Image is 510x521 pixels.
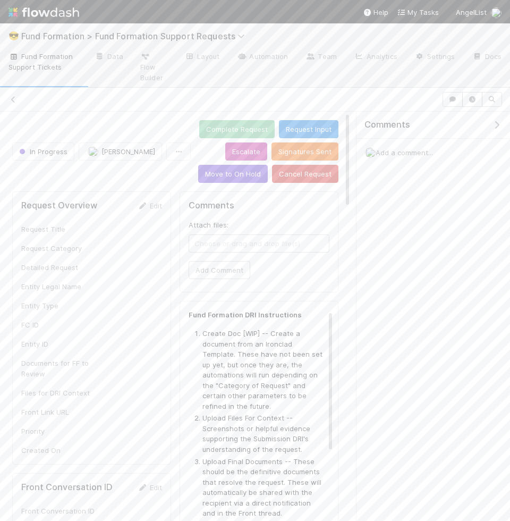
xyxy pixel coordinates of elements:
[21,200,97,211] h5: Request Overview
[79,142,162,161] button: [PERSON_NAME]
[189,220,228,230] label: Attach files:
[21,320,101,330] div: FC ID
[21,426,101,436] div: Priority
[21,300,101,311] div: Entity Type
[376,148,433,157] span: Add a comment...
[21,262,101,273] div: Detailed Request
[140,51,167,83] span: Flow Builder
[296,49,345,66] a: Team
[8,31,19,40] span: 😎
[21,224,101,234] div: Request Title
[137,483,162,492] a: Edit
[202,329,325,411] li: Create Doc [WIP] -- Create a document from an Ironclad Template. These have not been set up yet, ...
[21,339,101,349] div: Entity ID
[199,120,275,138] button: Complete Request
[228,49,296,66] a: Automation
[189,310,302,319] strong: Fund Formation DRI Instructions
[21,407,101,417] div: Front Link URL
[12,142,74,161] button: In Progress
[8,51,78,72] span: Fund Formation Support Tickets
[88,146,98,157] img: avatar_892eb56c-5b5a-46db-bf0b-2a9023d0e8f8.png
[397,7,439,18] a: My Tasks
[17,147,67,156] span: In Progress
[363,7,388,18] div: Help
[176,49,228,66] a: Layout
[491,7,501,18] img: avatar_892eb56c-5b5a-46db-bf0b-2a9023d0e8f8.png
[202,457,325,519] li: Upload Final Documents -- These should be the definitive documents that resolve the request. Thes...
[225,142,267,161] button: Escalate
[198,165,268,183] button: Move to On Hold
[364,120,410,130] span: Comments
[202,413,325,455] li: Upload Files For Context -- Screenshots or helpful evidence supporting the Submission DRI's under...
[272,165,338,183] button: Cancel Request
[21,482,113,493] h5: Front Conversation ID
[397,8,439,16] span: My Tasks
[271,142,338,161] button: Signatures Sent
[21,31,250,41] span: Fund Formation > Fund Formation Support Requests
[132,49,176,87] a: Flow Builder
[8,3,79,21] img: logo-inverted-e16ddd16eac7371096b0.svg
[279,120,338,138] button: Request Input
[101,147,155,156] span: [PERSON_NAME]
[86,49,132,66] a: Data
[345,49,406,66] a: Analytics
[189,200,329,211] h5: Comments
[464,49,510,66] a: Docs
[21,243,101,254] div: Request Category
[21,388,101,398] div: Files for DRI Context
[189,235,329,252] span: Choose or drag and drop file(s)
[21,445,101,456] div: Created On
[456,8,487,16] span: AngelList
[365,147,376,158] img: avatar_892eb56c-5b5a-46db-bf0b-2a9023d0e8f8.png
[137,201,162,210] a: Edit
[21,281,101,292] div: Entity Legal Name
[21,506,101,516] div: Front Conversation ID
[189,261,250,279] button: Add Comment
[21,358,101,379] div: Documents for FF to Review
[406,49,464,66] a: Settings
